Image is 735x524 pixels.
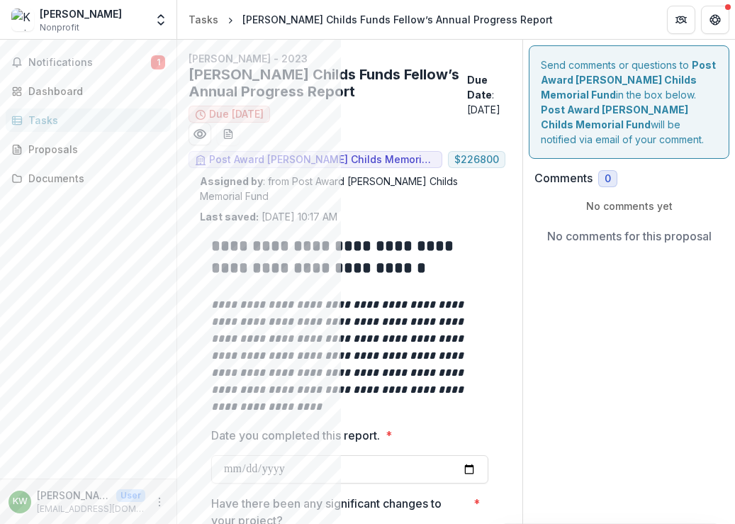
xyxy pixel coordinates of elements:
[151,494,168,511] button: More
[209,154,436,166] span: Post Award [PERSON_NAME] Childs Memorial Fund
[200,209,337,224] p: [DATE] 10:17 AM
[467,72,511,117] p: : [DATE]
[151,6,171,34] button: Open entity switcher
[28,84,159,99] div: Dashboard
[534,172,593,185] h2: Comments
[454,154,499,166] span: $ 226800
[28,171,159,186] div: Documents
[189,12,218,27] div: Tasks
[467,74,492,101] strong: Due Date
[541,59,716,101] strong: Post Award [PERSON_NAME] Childs Memorial Fund
[189,51,511,66] p: [PERSON_NAME] - 2023
[6,51,171,74] button: Notifications1
[200,175,263,187] strong: Assigned by
[189,66,461,100] h2: [PERSON_NAME] Childs Funds Fellow’s Annual Progress Report
[6,108,171,132] a: Tasks
[534,199,724,213] p: No comments yet
[605,173,611,185] span: 0
[28,142,159,157] div: Proposals
[37,488,111,503] p: [PERSON_NAME]
[189,123,211,145] button: Preview 387f2af9-8588-432e-85e3-7f17ec3facf4.pdf
[116,489,145,502] p: User
[217,123,240,145] button: download-word-button
[183,9,224,30] a: Tasks
[6,79,171,103] a: Dashboard
[183,9,559,30] nav: breadcrumb
[40,21,79,34] span: Nonprofit
[37,503,145,515] p: [EMAIL_ADDRESS][DOMAIN_NAME]
[13,497,28,506] div: Kevin Wu
[211,427,380,444] p: Date you completed this report.
[209,108,264,121] span: Due [DATE]
[11,9,34,31] img: Kevin Wu
[151,55,165,69] span: 1
[242,12,553,27] div: [PERSON_NAME] Childs Funds Fellow’s Annual Progress Report
[547,228,712,245] p: No comments for this proposal
[667,6,695,34] button: Partners
[28,57,151,69] span: Notifications
[200,174,500,204] p: : from Post Award [PERSON_NAME] Childs Memorial Fund
[6,167,171,190] a: Documents
[40,6,122,21] div: [PERSON_NAME]
[28,113,159,128] div: Tasks
[6,138,171,161] a: Proposals
[541,104,688,130] strong: Post Award [PERSON_NAME] Childs Memorial Fund
[200,211,259,223] strong: Last saved:
[701,6,729,34] button: Get Help
[529,45,729,159] div: Send comments or questions to in the box below. will be notified via email of your comment.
